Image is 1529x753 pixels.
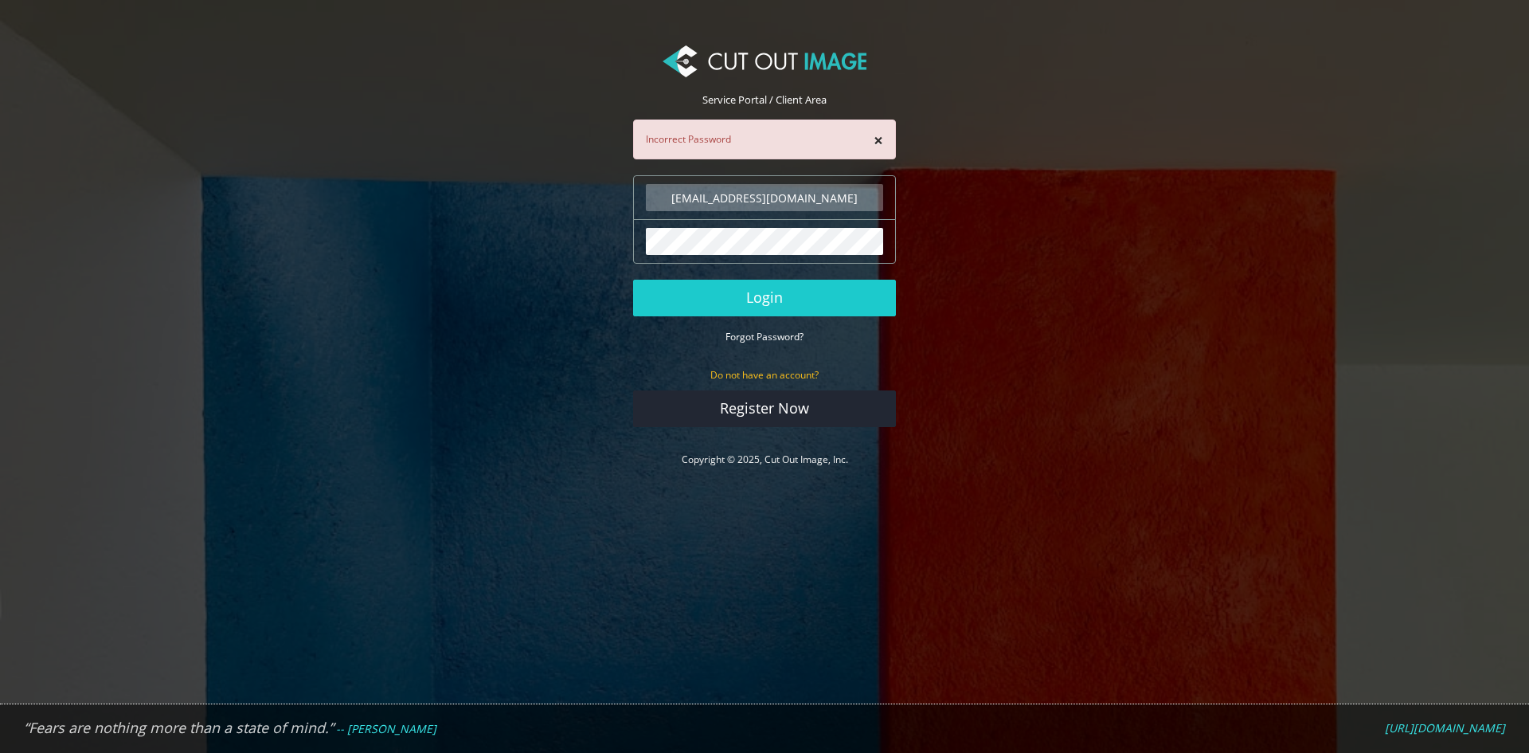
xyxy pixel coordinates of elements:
[646,184,883,211] input: Email Address
[633,120,896,159] div: Incorrect Password
[1385,720,1505,735] em: [URL][DOMAIN_NAME]
[1385,721,1505,735] a: [URL][DOMAIN_NAME]
[702,92,827,107] span: Service Portal / Client Area
[682,453,848,466] a: Copyright © 2025, Cut Out Image, Inc.
[336,721,436,736] em: -- [PERSON_NAME]
[874,132,883,149] button: ×
[725,329,804,343] a: Forgot Password?
[663,45,866,77] img: Cut Out Image
[710,368,819,382] small: Do not have an account?
[633,280,896,316] button: Login
[24,718,334,737] em: “Fears are nothing more than a state of mind.”
[633,390,896,427] a: Register Now
[725,330,804,343] small: Forgot Password?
